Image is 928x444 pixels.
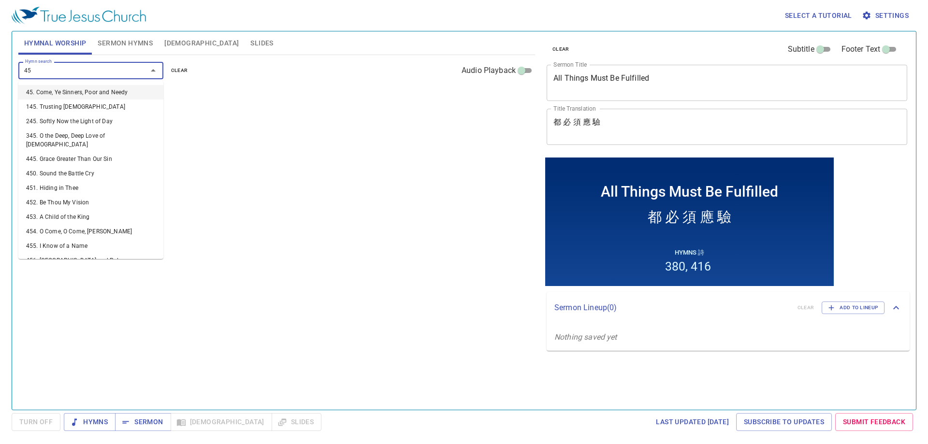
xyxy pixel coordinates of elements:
[462,65,516,76] span: Audio Playback
[18,129,163,152] li: 345. O the Deep, Deep Love of [DEMOGRAPHIC_DATA]
[841,43,881,55] span: Footer Text
[552,45,569,54] span: clear
[547,43,575,55] button: clear
[18,152,163,166] li: 445. Grace Greater Than Our Sin
[860,7,913,25] button: Settings
[123,416,163,428] span: Sermon
[165,65,194,76] button: clear
[18,195,163,210] li: 452. Be Thou My Vision
[18,224,163,239] li: 454. O Come, O Come, [PERSON_NAME]
[72,416,108,428] span: Hymns
[24,37,87,49] span: Hymnal Worship
[18,114,163,129] li: 245. Softly Now the Light of Day
[18,85,163,100] li: 45. Come, Ye Sinners, Poor and Needy
[18,166,163,181] li: 450. Sound the Battle Cry
[18,239,163,253] li: 455. I Know of a Name
[18,181,163,195] li: 451. Hiding in Thee
[250,37,273,49] span: Slides
[785,10,852,22] span: Select a tutorial
[18,253,163,268] li: 456. [GEOGRAPHIC_DATA] and Palaces
[554,302,790,314] p: Sermon Lineup ( 0 )
[554,332,617,342] i: Nothing saved yet
[822,301,884,314] button: Add to Lineup
[736,413,832,431] a: Subscribe to Updates
[64,413,116,431] button: Hymns
[18,100,163,114] li: 145. Trusting [DEMOGRAPHIC_DATA]
[553,73,900,92] textarea: All Things Must Be Fulfilled
[12,7,146,24] img: True Jesus Church
[788,43,814,55] span: Subtitle
[547,292,910,324] div: Sermon Lineup(0)clearAdd to Lineup
[828,303,878,312] span: Add to Lineup
[171,66,188,75] span: clear
[18,210,163,224] li: 453. A Child of the King
[835,413,913,431] a: Submit Feedback
[115,413,171,431] button: Sermon
[98,37,153,49] span: Sermon Hymns
[164,37,239,49] span: [DEMOGRAPHIC_DATA]
[744,416,824,428] span: Subscribe to Updates
[781,7,856,25] button: Select a tutorial
[843,416,905,428] span: Submit Feedback
[864,10,909,22] span: Settings
[146,64,160,77] button: Close
[652,413,733,431] a: Last updated [DATE]
[553,117,900,136] textarea: 都 必 須 應 驗
[656,416,729,428] span: Last updated [DATE]
[543,155,836,288] iframe: from-child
